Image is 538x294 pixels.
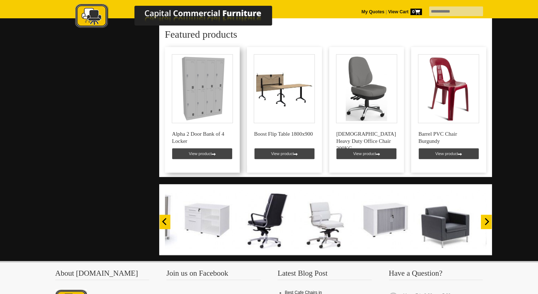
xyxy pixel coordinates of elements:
[55,4,307,30] img: Capital Commercial Furniture Logo
[387,9,422,14] a: View Cart0
[55,270,150,280] h3: About [DOMAIN_NAME]
[177,190,236,249] img: 12
[296,190,355,249] img: 10
[362,9,385,14] a: My Quotes
[474,190,533,249] img: 07
[160,215,170,229] button: Previous
[389,270,483,280] h3: Have a Question?
[236,190,296,249] img: 11
[414,190,474,249] img: 08
[55,4,307,32] a: Capital Commercial Furniture Logo
[388,9,422,14] strong: View Cart
[410,9,422,15] span: 0
[277,270,372,280] h3: Latest Blog Post
[166,270,261,280] h3: Join us on Facebook
[165,29,486,40] h2: Featured products
[481,215,492,229] button: Next
[355,190,414,249] img: 09
[118,190,177,249] img: 01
